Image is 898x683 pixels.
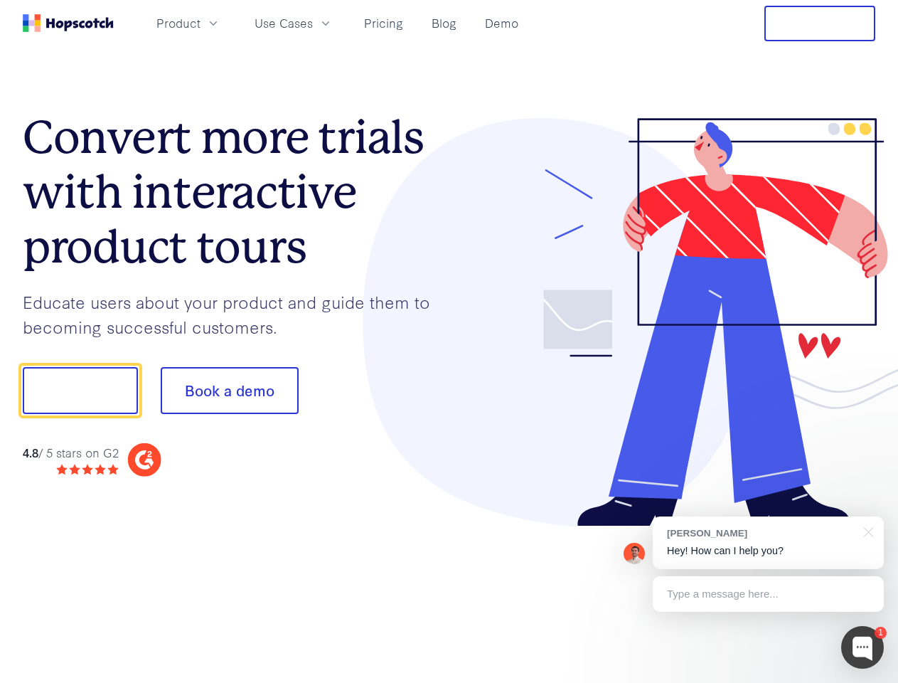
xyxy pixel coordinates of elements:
button: Book a demo [161,367,299,414]
div: Type a message here... [653,576,884,612]
a: Blog [426,11,462,35]
strong: 4.8 [23,444,38,460]
h1: Convert more trials with interactive product tours [23,110,449,274]
button: Product [148,11,229,35]
img: Mark Spera [624,543,645,564]
button: Free Trial [764,6,875,41]
div: [PERSON_NAME] [667,526,855,540]
p: Educate users about your product and guide them to becoming successful customers. [23,290,449,339]
p: Hey! How can I help you? [667,544,870,558]
button: Use Cases [246,11,341,35]
div: 1 [875,627,887,639]
a: Home [23,14,114,32]
button: Show me! [23,367,138,414]
div: / 5 stars on G2 [23,444,119,462]
a: Demo [479,11,524,35]
span: Use Cases [255,14,313,32]
a: Pricing [358,11,409,35]
span: Product [156,14,201,32]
